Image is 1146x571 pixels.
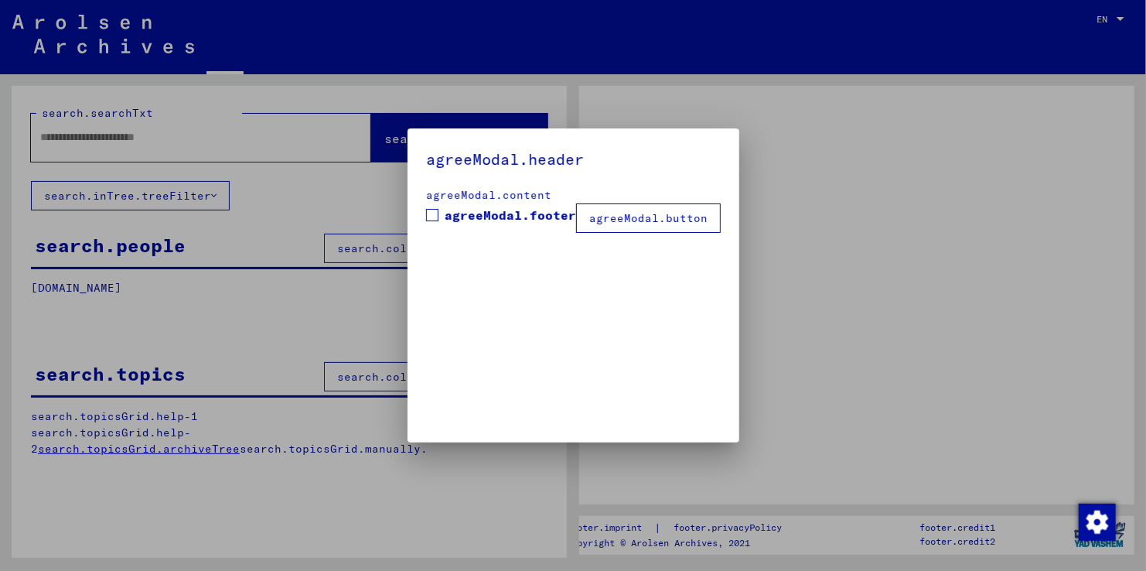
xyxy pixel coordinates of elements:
[426,147,721,172] h5: agreeModal.header
[576,203,721,233] button: agreeModal.button
[1078,503,1115,540] div: Change consent
[445,206,576,224] span: agreeModal.footer
[426,187,721,203] div: agreeModal.content
[1079,504,1116,541] img: Change consent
